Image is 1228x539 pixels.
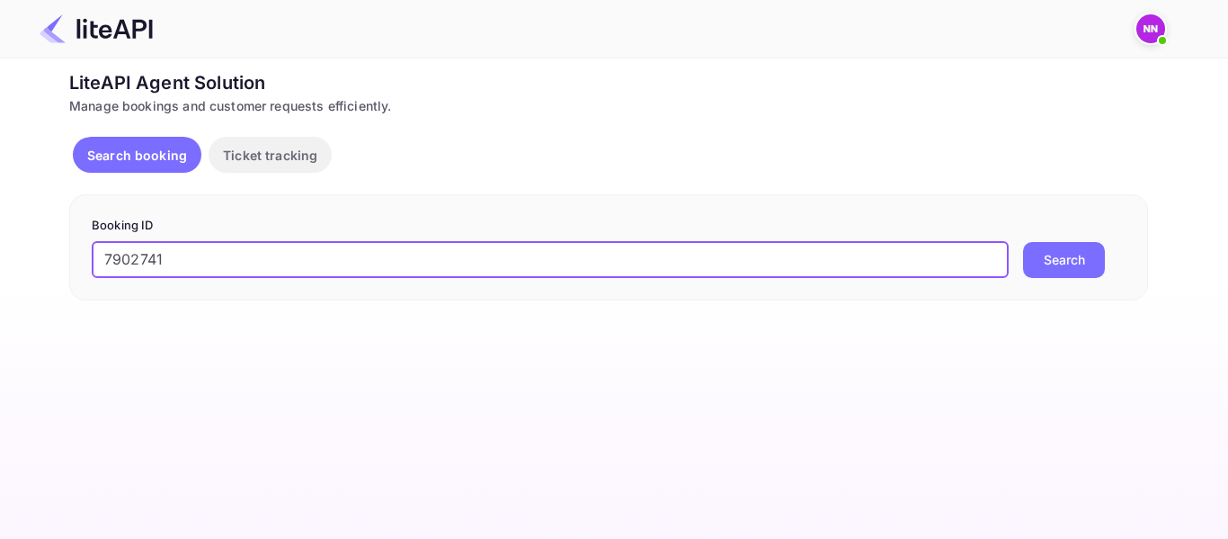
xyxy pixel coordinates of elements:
div: Manage bookings and customer requests efficiently. [69,96,1148,115]
img: LiteAPI Logo [40,14,153,43]
button: Search [1023,242,1105,278]
p: Booking ID [92,217,1126,235]
p: Ticket tracking [223,146,317,165]
input: Enter Booking ID (e.g., 63782194) [92,242,1009,278]
p: Search booking [87,146,187,165]
img: N/A N/A [1136,14,1165,43]
div: LiteAPI Agent Solution [69,69,1148,96]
